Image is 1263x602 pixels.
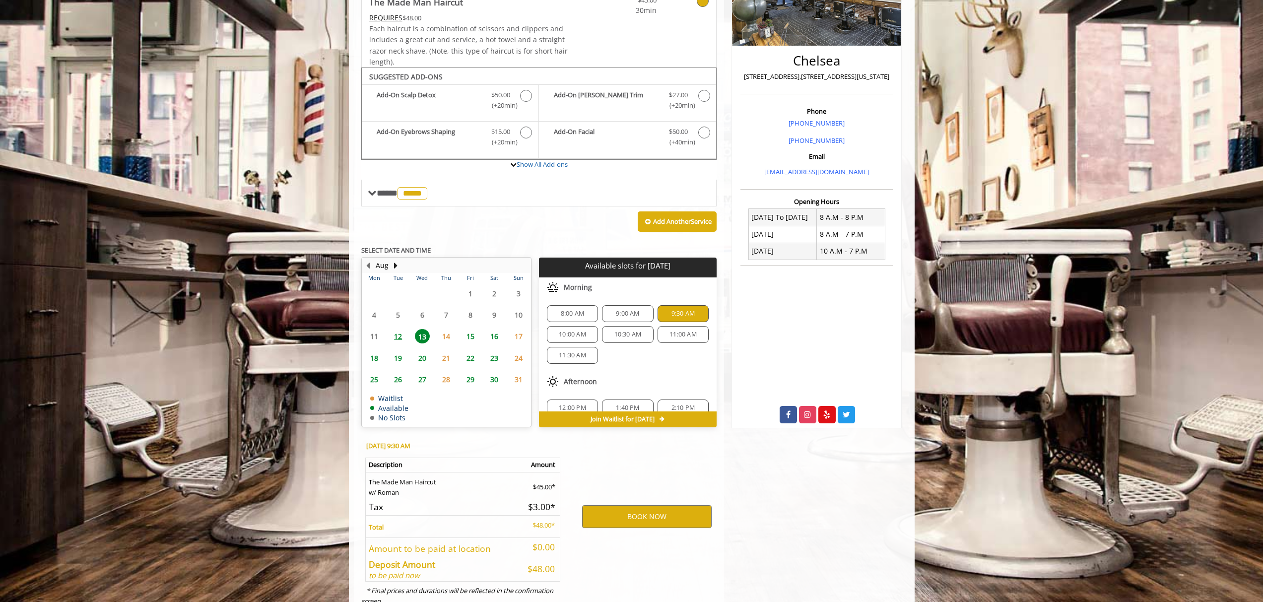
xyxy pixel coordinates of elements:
td: Select day17 [506,326,531,347]
h3: Email [743,153,890,160]
td: $45.00* [518,472,560,497]
span: 11:30 AM [559,351,586,359]
td: [DATE] To [DATE] [748,209,817,226]
td: Select day26 [386,369,410,390]
span: 24 [511,351,526,365]
h2: Chelsea [743,54,890,68]
td: Available [370,404,408,412]
td: Select day18 [362,347,386,368]
span: 19 [391,351,405,365]
a: [EMAIL_ADDRESS][DOMAIN_NAME] [764,167,869,176]
span: 28 [439,372,454,387]
td: 8 A.M - 8 P.M [817,209,885,226]
span: 2:10 PM [671,404,695,412]
button: Add AnotherService [638,211,717,232]
th: Fri [458,273,482,283]
span: $27.00 [669,90,688,100]
span: 1:40 PM [616,404,639,412]
span: (+40min ) [664,137,693,147]
span: 8:00 AM [561,310,584,318]
div: 11:30 AM [547,347,598,364]
b: Add-On Eyebrows Shaping [377,127,481,147]
span: 30 [487,372,502,387]
span: 18 [367,351,382,365]
b: Add-On Scalp Detox [377,90,481,111]
span: (+20min ) [664,100,693,111]
td: 10 A.M - 7 P.M [817,243,885,260]
span: 12 [391,329,405,343]
td: Select day28 [434,369,458,390]
td: Select day20 [410,347,434,368]
span: Morning [564,283,592,291]
span: (+20min ) [486,137,515,147]
span: 23 [487,351,502,365]
td: The Made Man Haircut w/ Roman [365,472,518,497]
div: 2:10 PM [658,400,709,416]
span: 26 [391,372,405,387]
h3: Phone [743,108,890,115]
td: [DATE] [748,243,817,260]
span: 30min [598,5,657,16]
div: 8:00 AM [547,305,598,322]
label: Add-On Beard Trim [544,90,711,113]
label: Add-On Facial [544,127,711,150]
div: The Made Man Haircut Add-onS [361,67,717,160]
span: Join Waitlist for [DATE] [591,415,655,423]
b: [DATE] 9:30 AM [366,441,410,450]
img: morning slots [547,281,559,293]
span: 13 [415,329,430,343]
a: Show All Add-ons [517,160,568,169]
h5: $3.00* [521,502,555,512]
span: 14 [439,329,454,343]
td: Select day16 [482,326,506,347]
span: $15.00 [491,127,510,137]
h5: $48.00 [521,564,555,574]
td: Select day21 [434,347,458,368]
div: 11:00 AM [658,326,709,343]
button: BOOK NOW [582,505,712,528]
th: Mon [362,273,386,283]
td: Select day14 [434,326,458,347]
span: 27 [415,372,430,387]
td: Select day27 [410,369,434,390]
th: Thu [434,273,458,283]
b: Description [369,460,402,469]
span: This service needs some Advance to be paid before we block your appointment [369,13,402,22]
th: Sun [506,273,531,283]
div: 12:00 PM [547,400,598,416]
th: Tue [386,273,410,283]
button: Next Month [392,260,400,271]
div: $48.00 [369,12,569,23]
button: Aug [376,260,389,271]
span: 10:30 AM [614,331,642,338]
td: [DATE] [748,226,817,243]
a: [PHONE_NUMBER] [789,136,845,145]
td: Select day29 [458,369,482,390]
span: Each haircut is a combination of scissors and clippers and includes a great cut and service, a ho... [369,24,568,67]
b: Deposit Amount [369,558,435,570]
td: Select day22 [458,347,482,368]
td: 8 A.M - 7 P.M [817,226,885,243]
th: Sat [482,273,506,283]
span: 20 [415,351,430,365]
div: 10:30 AM [602,326,653,343]
td: Select day31 [506,369,531,390]
p: $48.00* [521,520,555,531]
span: 22 [463,351,478,365]
div: 9:00 AM [602,305,653,322]
td: Select day12 [386,326,410,347]
div: 10:00 AM [547,326,598,343]
span: 9:30 AM [671,310,695,318]
a: [PHONE_NUMBER] [789,119,845,128]
span: 12:00 PM [559,404,586,412]
i: to be paid now [369,570,420,580]
td: Waitlist [370,395,408,402]
b: SUGGESTED ADD-ONS [369,72,443,81]
td: Select day30 [482,369,506,390]
td: Select day19 [386,347,410,368]
span: 29 [463,372,478,387]
b: Total [369,523,384,532]
span: 21 [439,351,454,365]
td: Select day15 [458,326,482,347]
